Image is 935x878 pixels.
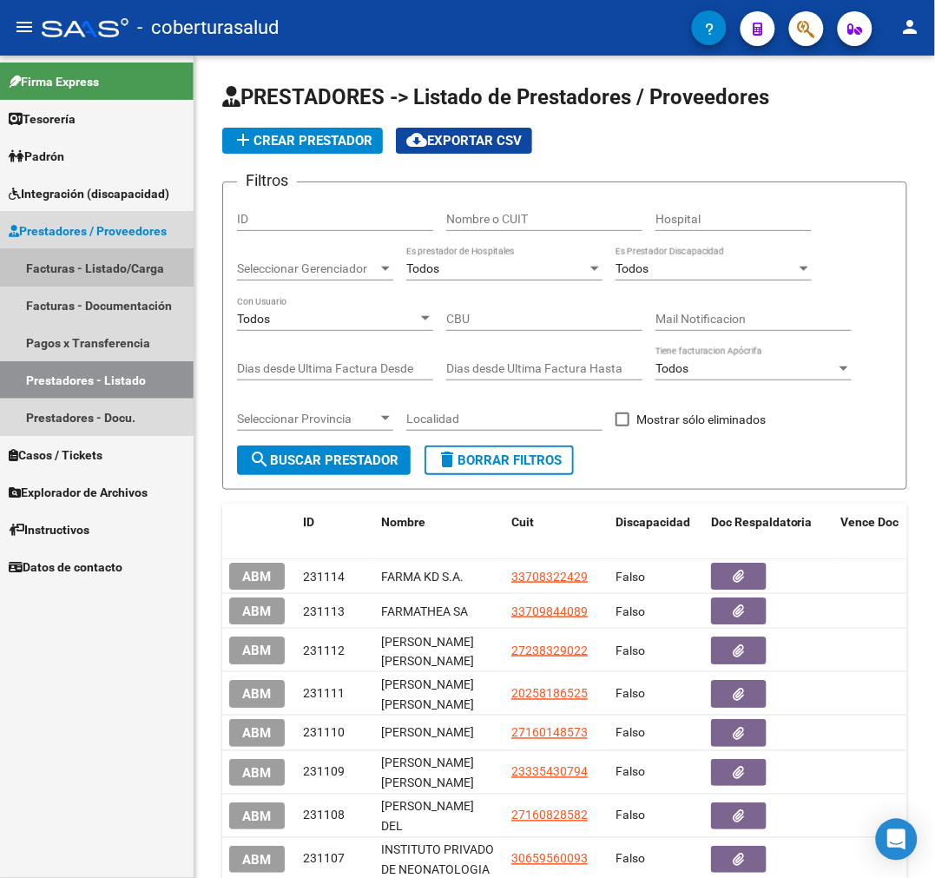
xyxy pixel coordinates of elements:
span: 33709844089 [511,604,588,618]
span: 27238329022 [511,644,588,657]
span: ABM [243,569,272,584]
span: Falso [616,604,645,618]
datatable-header-cell: Discapacidad [609,504,704,561]
span: Seleccionar Provincia [237,412,378,426]
mat-icon: delete [437,449,458,470]
span: 33708322429 [511,570,588,584]
div: [PERSON_NAME] [PERSON_NAME] [381,632,497,669]
span: Cuit [511,515,534,529]
span: 231113 [303,604,345,618]
span: Nombre [381,515,425,529]
span: Crear Prestador [233,133,372,149]
div: INSTITUTO PRIVADO DE NEONATOLOGIA Y PEDIATRIA S.A. [381,841,497,877]
span: ID [303,515,314,529]
button: ABM [229,680,285,707]
button: ABM [229,563,285,590]
span: Padrón [9,147,64,166]
span: ABM [243,726,272,742]
mat-icon: cloud_download [406,129,427,150]
div: [PERSON_NAME] [PERSON_NAME] DEL [PERSON_NAME] [381,754,497,790]
span: 27160828582 [511,809,588,822]
datatable-header-cell: Doc Respaldatoria [704,504,834,561]
button: ABM [229,802,285,829]
span: Casos / Tickets [9,446,102,465]
div: [PERSON_NAME] [PERSON_NAME] [381,676,497,712]
button: ABM [229,759,285,786]
span: 23335430794 [511,765,588,779]
span: Doc Respaldatoria [711,515,813,529]
span: 231107 [303,852,345,866]
button: ABM [229,719,285,746]
span: 231112 [303,644,345,657]
div: Open Intercom Messenger [876,819,918,861]
span: Falso [616,852,645,866]
span: Falso [616,687,645,701]
span: Discapacidad [616,515,690,529]
mat-icon: search [249,449,270,470]
button: Borrar Filtros [425,446,574,475]
span: - coberturasalud [137,9,279,47]
span: 20258186525 [511,687,588,701]
span: 231111 [303,687,345,701]
span: ABM [243,604,272,619]
span: Falso [616,644,645,657]
span: ABM [243,765,272,781]
span: Todos [655,361,688,375]
h3: Filtros [237,168,297,193]
button: Buscar Prestador [237,446,411,475]
div: FARMATHEA SA [381,602,497,622]
mat-icon: person [900,17,921,37]
span: Datos de contacto [9,558,122,577]
span: ABM [243,809,272,824]
div: [PERSON_NAME] [381,723,497,743]
span: Explorador de Archivos [9,483,148,502]
span: Instructivos [9,520,89,539]
span: Todos [237,312,270,326]
button: ABM [229,846,285,873]
datatable-header-cell: Nombre [374,504,504,561]
span: Borrar Filtros [437,452,562,468]
span: Exportar CSV [406,133,522,149]
span: Falso [616,765,645,779]
span: Prestadores / Proveedores [9,221,167,241]
mat-icon: add [233,129,254,150]
span: Seleccionar Gerenciador [237,261,378,276]
span: 27160148573 [511,726,588,740]
span: Todos [406,261,439,275]
span: 231114 [303,570,345,584]
span: Falso [616,570,645,584]
span: 231110 [303,726,345,740]
datatable-header-cell: Cuit [504,504,609,561]
span: PRESTADORES -> Listado de Prestadores / Proveedores [222,85,769,109]
button: Crear Prestador [222,128,383,154]
span: Vence Doc [841,515,899,529]
datatable-header-cell: Vence Doc [834,504,930,561]
button: ABM [229,597,285,624]
span: Mostrar sólo eliminados [636,409,766,430]
span: ABM [243,687,272,703]
span: ABM [243,852,272,868]
div: [PERSON_NAME] DEL [PERSON_NAME] [381,797,497,834]
mat-icon: menu [14,17,35,37]
span: ABM [243,644,272,659]
datatable-header-cell: ID [296,504,374,561]
span: Falso [616,726,645,740]
button: Exportar CSV [396,128,532,154]
span: 231109 [303,765,345,779]
span: 231108 [303,809,345,822]
div: FARMA KD S.A. [381,567,497,587]
span: Firma Express [9,72,99,91]
span: 30659560093 [511,852,588,866]
span: Tesorería [9,109,76,129]
span: Buscar Prestador [249,452,398,468]
span: Integración (discapacidad) [9,184,169,203]
button: ABM [229,637,285,663]
span: Falso [616,809,645,822]
span: Todos [616,261,649,275]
